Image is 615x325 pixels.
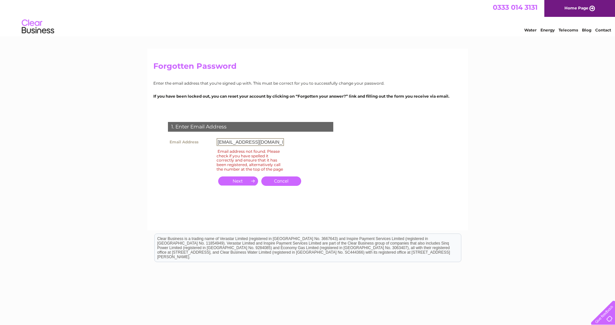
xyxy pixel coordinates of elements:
p: If you have been locked out, you can reset your account by clicking on “Forgotten your answer?” l... [153,93,462,99]
a: Blog [582,28,591,32]
a: Telecoms [559,28,578,32]
a: Water [524,28,537,32]
img: logo.png [21,17,54,37]
p: Enter the email address that you're signed up with. This must be correct for you to successfully ... [153,80,462,86]
a: Contact [595,28,611,32]
a: Cancel [261,176,301,186]
a: Energy [540,28,555,32]
a: 0333 014 3131 [493,3,538,11]
th: Email Address [166,137,215,148]
div: Clear Business is a trading name of Verastar Limited (registered in [GEOGRAPHIC_DATA] No. 3667643... [155,4,461,31]
div: Email address not found. Please check if you have spelled it correctly and ensure that it has bee... [217,148,284,173]
h2: Forgotten Password [153,62,462,74]
div: 1. Enter Email Address [168,122,333,132]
